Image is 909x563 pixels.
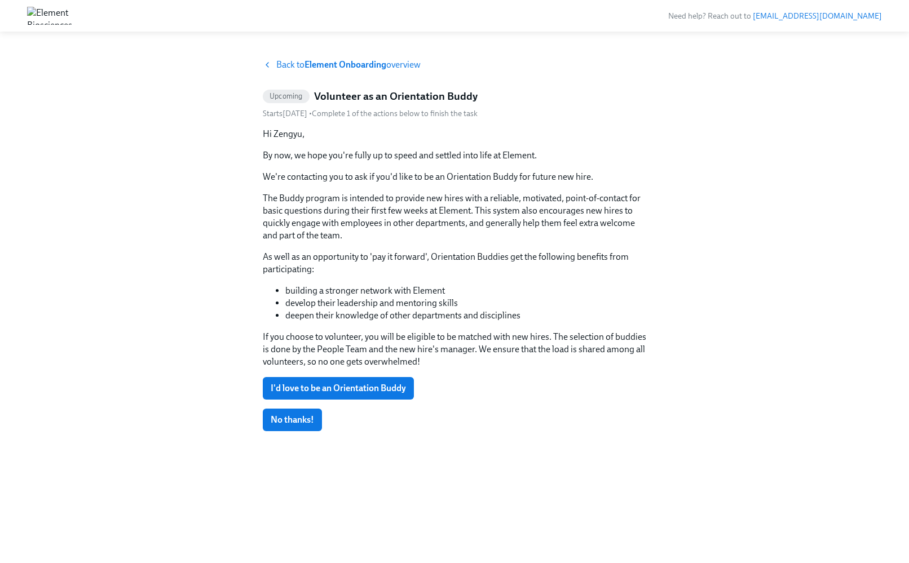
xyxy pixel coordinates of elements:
h5: Volunteer as an Orientation Buddy [314,89,478,104]
img: Element Biosciences [27,7,72,25]
p: As well as an opportunity to 'pay it forward', Orientation Buddies get the following benefits fro... [263,251,646,276]
p: We're contacting you to ask if you'd like to be an Orientation Buddy for future new hire. [263,171,646,183]
a: Back toElement Onboardingoverview [263,59,646,71]
button: I'd love to be an Orientation Buddy [263,377,414,400]
li: deepen their knowledge of other departments and disciplines [285,309,646,322]
button: No thanks! [263,409,322,431]
span: Need help? Reach out to [668,11,882,21]
a: [EMAIL_ADDRESS][DOMAIN_NAME] [753,11,882,21]
p: If you choose to volunteer, you will be eligible to be matched with new hires. The selection of b... [263,331,646,368]
li: building a stronger network with Element [285,285,646,297]
p: By now, we hope you're fully up to speed and settled into life at Element. [263,149,646,162]
p: Hi Zengyu, [263,128,646,140]
strong: Element Onboarding [305,59,386,70]
div: • Complete 1 of the actions below to finish the task [263,108,478,119]
span: No thanks! [271,414,314,425]
span: Upcoming [263,92,310,100]
li: develop their leadership and mentoring skills [285,297,646,309]
span: Back to overview [276,59,421,71]
span: I'd love to be an Orientation Buddy [271,383,406,394]
span: Monday, December 1st 2025, 8:00 am [263,109,307,118]
p: The Buddy program is intended to provide new hires with a reliable, motivated, point-of-contact f... [263,192,646,242]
